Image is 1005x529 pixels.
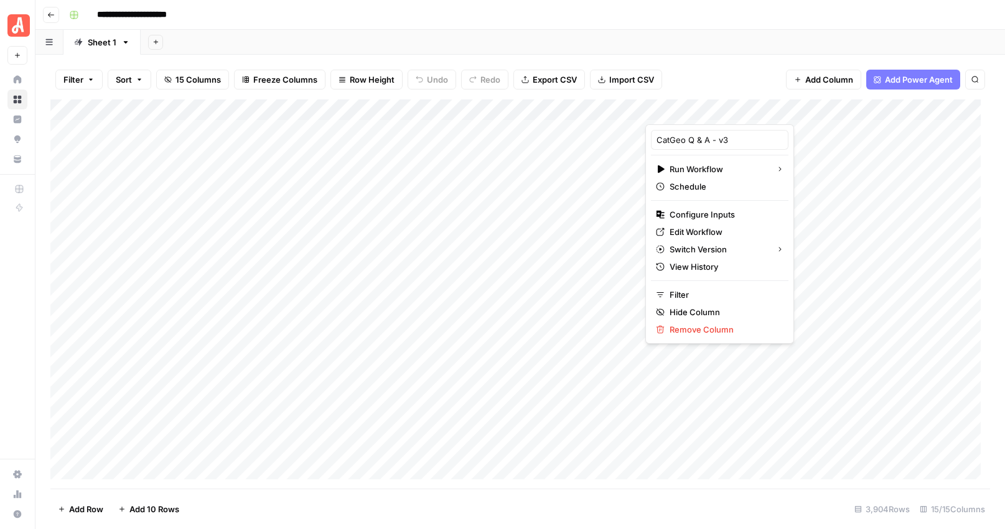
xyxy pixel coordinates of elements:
[915,499,990,519] div: 15/15 Columns
[330,70,403,90] button: Row Height
[885,73,953,86] span: Add Power Agent
[670,323,778,336] span: Remove Column
[7,129,27,149] a: Opportunities
[63,73,83,86] span: Filter
[849,499,915,519] div: 3,904 Rows
[461,70,508,90] button: Redo
[129,503,179,515] span: Add 10 Rows
[805,73,853,86] span: Add Column
[670,243,766,255] span: Switch Version
[670,226,778,238] span: Edit Workflow
[590,70,662,90] button: Import CSV
[7,109,27,129] a: Insights
[7,70,27,90] a: Home
[670,163,766,175] span: Run Workflow
[350,73,395,86] span: Row Height
[111,499,187,519] button: Add 10 Rows
[786,70,861,90] button: Add Column
[670,180,778,193] span: Schedule
[513,70,585,90] button: Export CSV
[7,149,27,169] a: Your Data
[234,70,325,90] button: Freeze Columns
[480,73,500,86] span: Redo
[253,73,317,86] span: Freeze Columns
[156,70,229,90] button: 15 Columns
[866,70,960,90] button: Add Power Agent
[7,504,27,524] button: Help + Support
[670,288,778,301] span: Filter
[50,499,111,519] button: Add Row
[69,503,103,515] span: Add Row
[116,73,132,86] span: Sort
[7,10,27,41] button: Workspace: Angi
[670,306,778,318] span: Hide Column
[7,14,30,37] img: Angi Logo
[175,73,221,86] span: 15 Columns
[408,70,456,90] button: Undo
[533,73,577,86] span: Export CSV
[63,30,141,55] a: Sheet 1
[427,73,448,86] span: Undo
[7,90,27,109] a: Browse
[7,484,27,504] a: Usage
[7,464,27,484] a: Settings
[88,36,116,48] div: Sheet 1
[609,73,654,86] span: Import CSV
[108,70,151,90] button: Sort
[670,208,778,221] span: Configure Inputs
[670,260,778,273] span: View History
[55,70,103,90] button: Filter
